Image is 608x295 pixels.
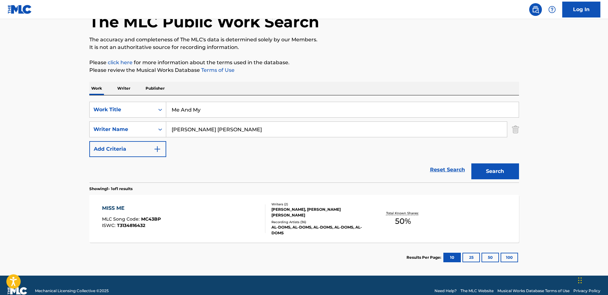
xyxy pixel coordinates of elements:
a: Musical Works Database Terms of Use [497,288,570,294]
button: 100 [501,253,518,262]
span: MLC Song Code : [102,216,141,222]
button: 25 [462,253,480,262]
button: Search [471,163,519,179]
a: Log In [562,2,600,17]
a: Reset Search [427,163,468,177]
a: Privacy Policy [573,288,600,294]
button: 50 [482,253,499,262]
a: Need Help? [434,288,457,294]
img: help [548,6,556,13]
p: Showing 1 - 1 of 1 results [89,186,133,192]
p: Results Per Page: [406,255,443,260]
span: 50 % [395,216,411,227]
img: Delete Criterion [512,121,519,137]
div: MISS ME [102,204,161,212]
div: Work Title [93,106,151,113]
a: MISS MEMLC Song Code:MC43BPISWC:T3134816432Writers (2)[PERSON_NAME], [PERSON_NAME] [PERSON_NAME]R... [89,195,519,243]
div: Recording Artists ( 36 ) [271,220,367,224]
div: AL-DOMS, AL-DOMS, AL-DOMS, AL-DOMS, AL-DOMS [271,224,367,236]
div: Drag [578,271,582,290]
a: Terms of Use [200,67,235,73]
a: Public Search [529,3,542,16]
a: click here [108,59,133,65]
form: Search Form [89,102,519,182]
img: MLC Logo [8,5,32,14]
button: 10 [443,253,461,262]
p: The accuracy and completeness of The MLC's data is determined solely by our Members. [89,36,519,44]
p: It is not an authoritative source for recording information. [89,44,519,51]
img: 9d2ae6d4665cec9f34b9.svg [154,145,161,153]
p: Work [89,82,104,95]
p: Please for more information about the terms used in the database. [89,59,519,66]
p: Total Known Shares: [386,211,420,216]
img: logo [8,287,27,295]
span: Mechanical Licensing Collective © 2025 [35,288,109,294]
iframe: Chat Widget [576,264,608,295]
h1: The MLC Public Work Search [89,12,319,31]
div: [PERSON_NAME], [PERSON_NAME] [PERSON_NAME] [271,207,367,218]
span: MC43BP [141,216,161,222]
span: ISWC : [102,223,117,228]
a: The MLC Website [461,288,494,294]
img: search [532,6,539,13]
span: T3134816432 [117,223,145,228]
div: Help [546,3,558,16]
div: Writers ( 2 ) [271,202,367,207]
p: Writer [115,82,132,95]
p: Publisher [144,82,167,95]
p: Please review the Musical Works Database [89,66,519,74]
button: Add Criteria [89,141,166,157]
div: Writer Name [93,126,151,133]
